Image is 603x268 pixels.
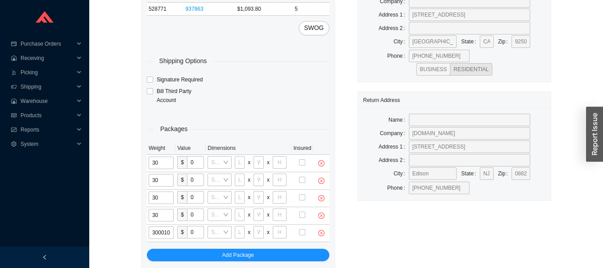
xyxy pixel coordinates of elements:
[147,249,329,261] button: Add Package
[267,193,270,202] div: x
[236,3,275,16] td: $1,093.80
[235,208,245,221] input: L
[315,209,328,222] button: close-circle
[21,94,74,108] span: Warehouse
[387,182,409,194] label: Phone
[267,158,270,167] div: x
[235,174,245,186] input: L
[394,35,409,48] label: City
[254,208,264,221] input: W
[153,75,206,84] span: Signature Required
[248,228,250,237] div: x
[273,191,287,204] input: H
[21,137,74,151] span: System
[273,208,287,221] input: H
[222,251,254,259] span: Add Package
[254,156,264,169] input: W
[394,167,409,180] label: City
[267,175,270,184] div: x
[11,141,17,147] span: setting
[461,167,479,180] label: State
[177,226,187,238] span: $
[315,178,328,184] span: close-circle
[254,191,264,204] input: W
[147,3,184,16] td: 528771
[363,92,546,108] div: Return Address
[420,66,447,72] span: BUSINESS
[498,167,512,180] label: Zip
[254,174,264,186] input: W
[461,35,479,48] label: State
[267,210,270,219] div: x
[21,123,74,137] span: Reports
[153,87,205,105] span: Bill Third Party Account
[11,127,17,132] span: fund
[21,37,74,51] span: Purchase Orders
[21,51,74,65] span: Receiving
[206,142,291,155] th: Dimensions
[235,226,245,238] input: L
[235,156,245,169] input: L
[186,6,204,12] a: 937863
[315,160,328,166] span: close-circle
[291,142,313,155] th: Insured
[315,213,328,219] span: close-circle
[11,113,17,118] span: read
[387,50,409,62] label: Phone
[177,208,187,221] span: $
[273,174,287,186] input: H
[275,3,317,16] td: 5
[273,226,287,238] input: H
[21,80,74,94] span: Shipping
[378,140,408,153] label: Address 1
[154,124,194,134] span: Packages
[299,21,329,35] button: SWOG
[315,174,328,187] button: close-circle
[453,66,489,72] span: RESIDENTIAL
[380,127,409,140] label: Company
[254,226,264,238] input: W
[388,114,408,126] label: Name
[177,191,187,204] span: $
[175,142,206,155] th: Value
[21,108,74,123] span: Products
[248,158,250,167] div: x
[378,9,408,21] label: Address 1
[315,227,328,239] button: close-circle
[42,255,47,260] span: left
[378,154,408,166] label: Address 2
[267,228,270,237] div: x
[315,230,328,236] span: close-circle
[11,41,17,47] span: credit-card
[248,193,250,202] div: x
[315,195,328,201] span: close-circle
[147,142,175,155] th: Weight
[235,191,245,204] input: L
[248,210,250,219] div: x
[177,174,187,186] span: $
[304,23,324,33] span: SWOG
[153,56,213,66] span: Shipping Options
[315,192,328,204] button: close-circle
[378,22,408,34] label: Address 2
[248,175,250,184] div: x
[315,157,328,170] button: close-circle
[273,156,287,169] input: H
[498,35,512,48] label: Zip
[177,156,187,169] span: $
[21,65,74,80] span: Picking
